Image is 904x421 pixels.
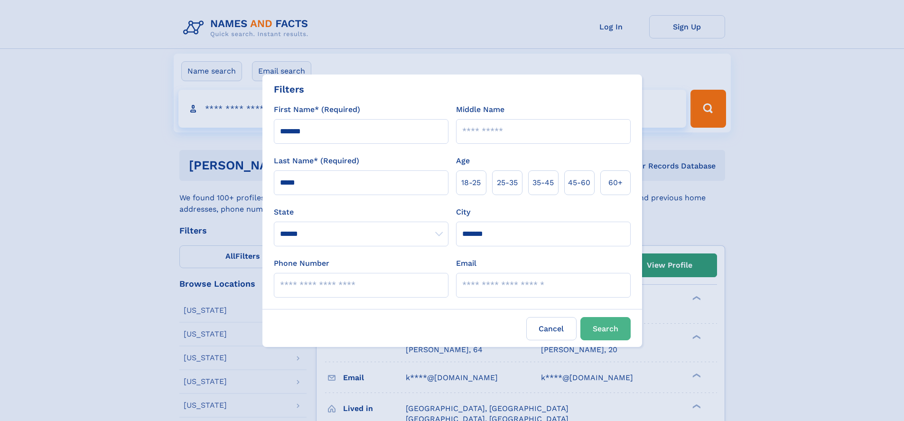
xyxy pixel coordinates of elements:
label: First Name* (Required) [274,104,360,115]
span: 18‑25 [461,177,481,188]
label: Age [456,155,470,167]
span: 45‑60 [568,177,590,188]
label: Email [456,258,476,269]
label: Last Name* (Required) [274,155,359,167]
label: State [274,206,448,218]
label: Middle Name [456,104,504,115]
div: Filters [274,82,304,96]
button: Search [580,317,631,340]
label: Cancel [526,317,577,340]
label: Phone Number [274,258,329,269]
span: 60+ [608,177,623,188]
label: City [456,206,470,218]
span: 35‑45 [532,177,554,188]
span: 25‑35 [497,177,518,188]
